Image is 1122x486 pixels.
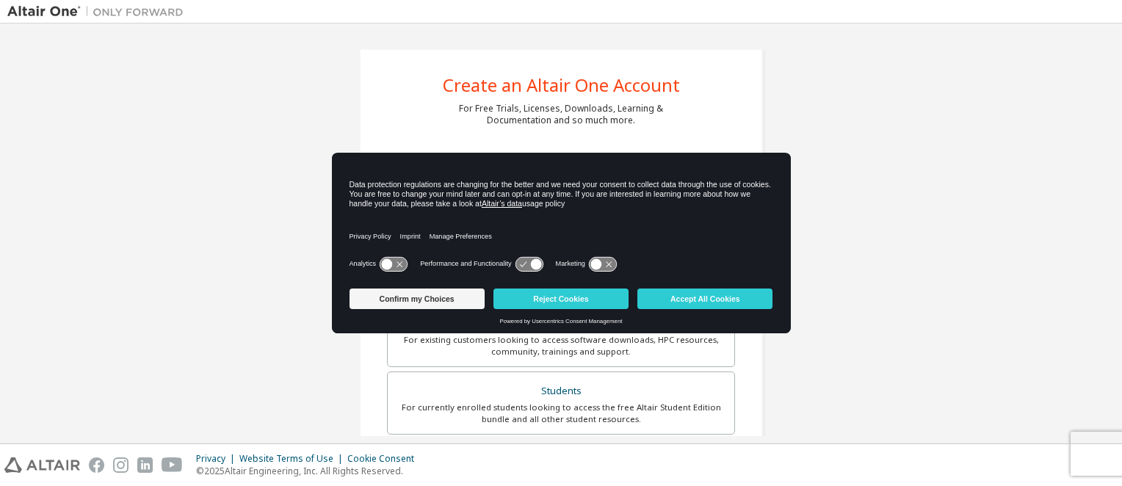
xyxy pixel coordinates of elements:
[162,457,183,473] img: youtube.svg
[196,453,239,465] div: Privacy
[347,453,423,465] div: Cookie Consent
[397,402,725,425] div: For currently enrolled students looking to access the free Altair Student Edition bundle and all ...
[443,76,680,94] div: Create an Altair One Account
[137,457,153,473] img: linkedin.svg
[459,103,663,126] div: For Free Trials, Licenses, Downloads, Learning & Documentation and so much more.
[89,457,104,473] img: facebook.svg
[113,457,129,473] img: instagram.svg
[196,465,423,477] p: © 2025 Altair Engineering, Inc. All Rights Reserved.
[4,457,80,473] img: altair_logo.svg
[397,381,725,402] div: Students
[397,334,725,358] div: For existing customers looking to access software downloads, HPC resources, community, trainings ...
[7,4,191,19] img: Altair One
[239,453,347,465] div: Website Terms of Use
